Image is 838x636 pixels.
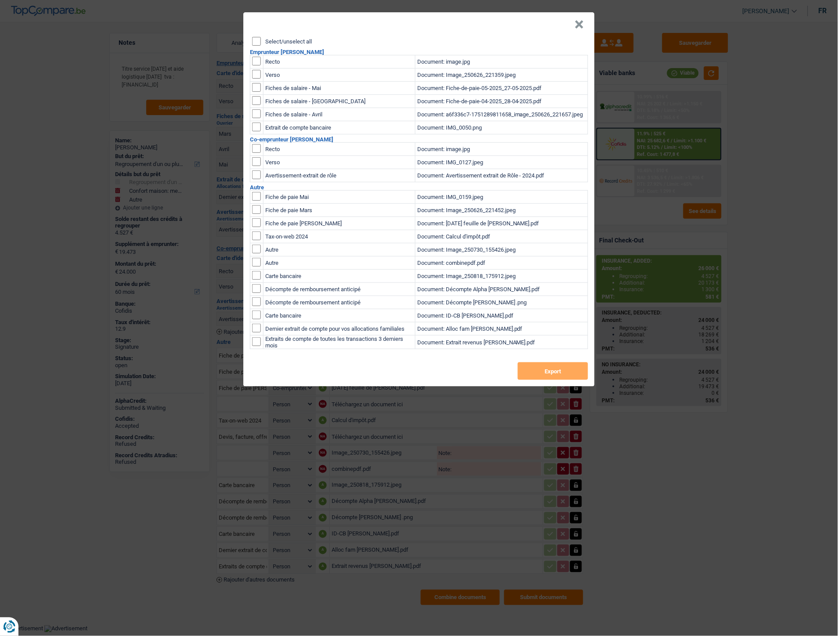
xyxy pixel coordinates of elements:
[415,156,588,169] td: Document: IMG_0127.jpeg
[264,257,415,270] td: Autre
[250,184,588,190] h2: Autre
[264,156,415,169] td: Verso
[264,169,415,182] td: Avertissement-extrait de rôle
[264,270,415,283] td: Carte bancaire
[415,296,588,309] td: Document: Décompte [PERSON_NAME] .png
[264,243,415,257] td: Autre
[415,309,588,322] td: Document: ID-CB [PERSON_NAME].pdf
[415,121,588,134] td: Document: IMG_0050.png
[264,69,415,82] td: Verso
[415,243,588,257] td: Document: Image_250730_155426.jpeg
[264,204,415,217] td: Fiche de paie Mars
[264,108,415,121] td: Fiches de salaire - Avril
[518,362,588,380] button: Export
[264,121,415,134] td: Extrait de compte bancaire
[415,230,588,243] td: Document: Calcul d'impôt.pdf
[415,69,588,82] td: Document: Image_250626_221359.jpeg
[415,336,588,349] td: Document: Extrait revenus [PERSON_NAME].pdf
[264,230,415,243] td: Tax-on-web 2024
[264,191,415,204] td: Fiche de paie Mai
[264,82,415,95] td: Fiches de salaire - Mai
[415,322,588,336] td: Document: Alloc fam [PERSON_NAME].pdf
[415,270,588,283] td: Document: Image_250818_175912.jpeg
[415,169,588,182] td: Document: Avertissement extrait de Rôle - 2024.pdf
[415,257,588,270] td: Document: combinepdf.pdf
[265,39,312,44] label: Select/unselect all
[264,55,415,69] td: Recto
[415,55,588,69] td: Document: image.jpg
[415,283,588,296] td: Document: Décompte Alpha [PERSON_NAME].pdf
[415,82,588,95] td: Document: Fiche-de-paie-05-2025_27-05-2025.pdf
[415,191,588,204] td: Document: IMG_0159.jpeg
[575,20,584,29] button: Close
[415,204,588,217] td: Document: Image_250626_221452.jpeg
[264,309,415,322] td: Carte bancaire
[415,143,588,156] td: Document: image.jpg
[415,95,588,108] td: Document: Fiche-de-paie-04-2025_28-04-2025.pdf
[415,217,588,230] td: Document: [DATE] feuille de [PERSON_NAME].pdf
[264,217,415,230] td: Fiche de paie [PERSON_NAME]
[250,49,588,55] h2: Emprunteur [PERSON_NAME]
[264,143,415,156] td: Recto
[264,95,415,108] td: Fiches de salaire - [GEOGRAPHIC_DATA]
[264,336,415,349] td: Extraits de compte de toutes les transactions 3 derniers mois
[264,296,415,309] td: Décompte de remboursement anticipé
[250,137,588,142] h2: Co-emprunteur [PERSON_NAME]
[264,322,415,336] td: Dernier extrait de compte pour vos allocations familiales
[264,283,415,296] td: Décompte de remboursement anticipé
[415,108,588,121] td: Document: a6f336c7-1751289811658_image_250626_221657.jpeg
